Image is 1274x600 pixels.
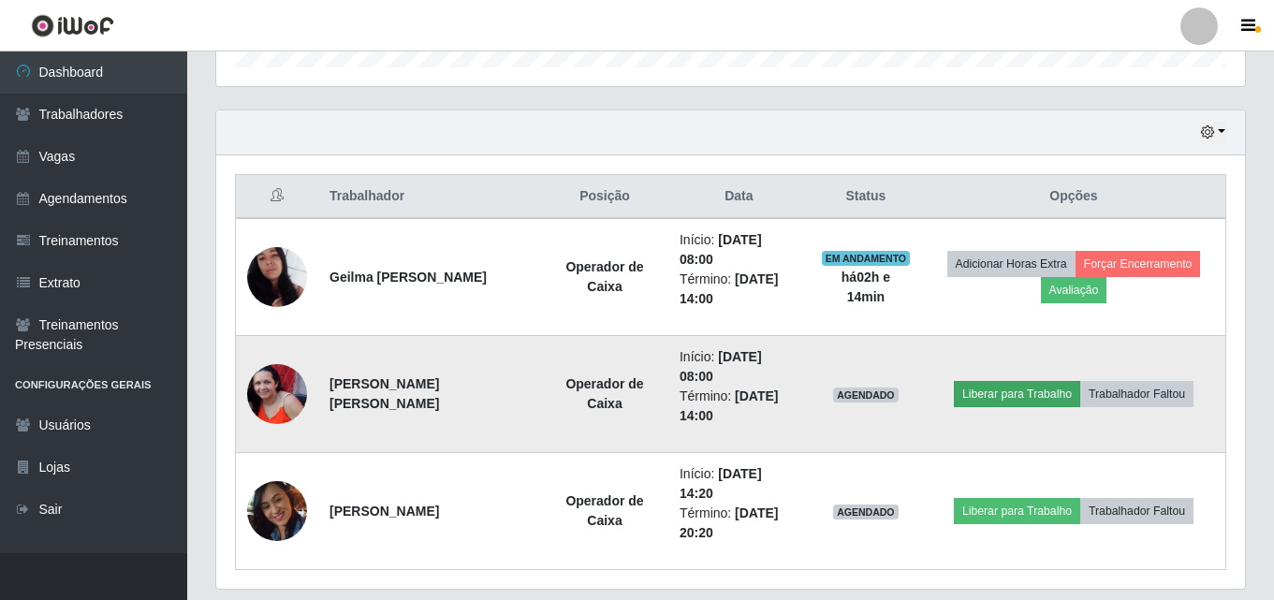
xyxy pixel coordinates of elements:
[1080,498,1193,524] button: Trabalhador Faltou
[680,387,798,426] li: Término:
[329,376,439,411] strong: [PERSON_NAME] [PERSON_NAME]
[810,175,922,219] th: Status
[680,347,798,387] li: Início:
[833,505,899,520] span: AGENDADO
[954,381,1080,407] button: Liberar para Trabalho
[680,270,798,309] li: Término:
[680,230,798,270] li: Início:
[680,466,762,501] time: [DATE] 14:20
[329,504,439,519] strong: [PERSON_NAME]
[247,469,307,552] img: 1743337822537.jpeg
[247,224,307,330] img: 1699231984036.jpeg
[565,376,643,411] strong: Operador de Caixa
[822,251,911,266] span: EM ANDAMENTO
[680,504,798,543] li: Término:
[668,175,810,219] th: Data
[922,175,1226,219] th: Opções
[565,259,643,294] strong: Operador de Caixa
[329,270,487,285] strong: Geilma [PERSON_NAME]
[842,270,890,304] strong: há 02 h e 14 min
[680,232,762,267] time: [DATE] 08:00
[680,464,798,504] li: Início:
[680,349,762,384] time: [DATE] 08:00
[947,251,1076,277] button: Adicionar Horas Extra
[318,175,541,219] th: Trabalhador
[954,498,1080,524] button: Liberar para Trabalho
[1080,381,1193,407] button: Trabalhador Faltou
[247,364,307,424] img: 1743338839822.jpeg
[833,388,899,402] span: AGENDADO
[1076,251,1201,277] button: Forçar Encerramento
[565,493,643,528] strong: Operador de Caixa
[31,14,114,37] img: CoreUI Logo
[541,175,668,219] th: Posição
[1041,277,1107,303] button: Avaliação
